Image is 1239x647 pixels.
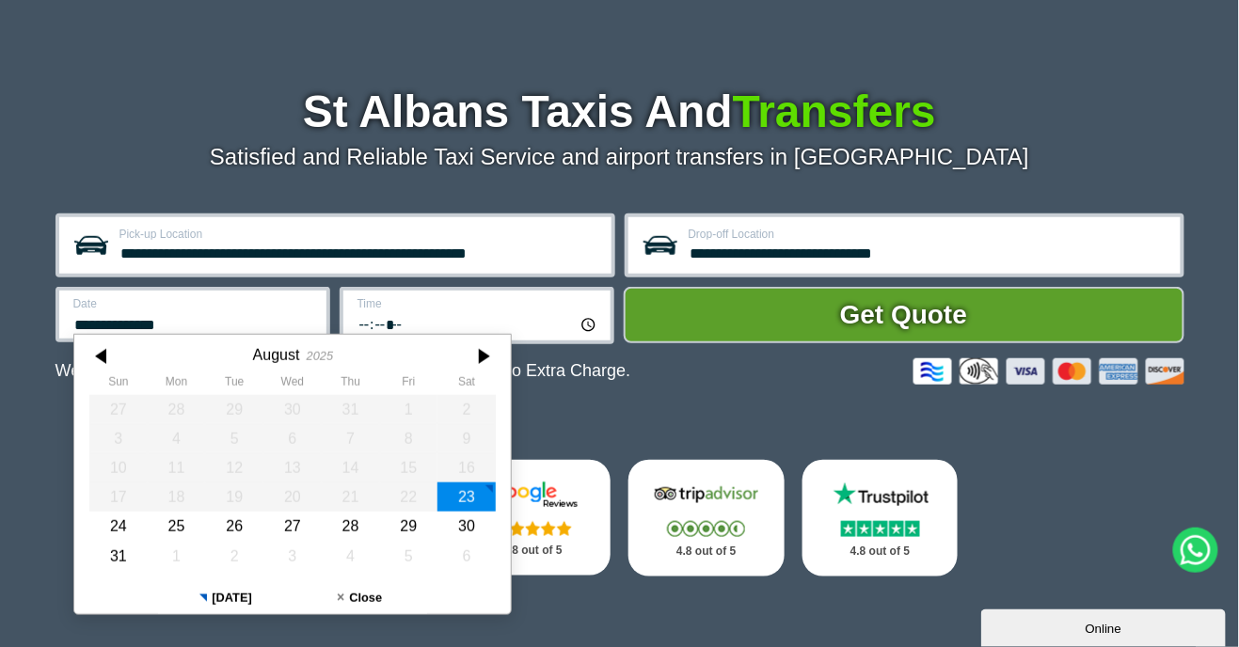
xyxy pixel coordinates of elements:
th: Monday [147,375,205,394]
div: 31 July 2025 [321,395,379,424]
div: 25 August 2025 [147,512,205,541]
div: 06 August 2025 [263,424,322,453]
th: Tuesday [205,375,263,394]
div: 05 August 2025 [205,424,263,453]
iframe: chat widget [981,606,1230,647]
div: 01 September 2025 [147,542,205,571]
div: 22 August 2025 [379,482,437,512]
div: 31 August 2025 [89,542,148,571]
a: Trustpilot Stars 4.8 out of 5 [802,460,959,576]
img: Stars [494,521,572,536]
div: 13 August 2025 [263,453,322,482]
div: 28 July 2025 [147,395,205,424]
div: 26 August 2025 [205,512,263,541]
div: 27 August 2025 [263,512,322,541]
img: Trustpilot [824,481,937,509]
div: 15 August 2025 [379,453,437,482]
div: 11 August 2025 [147,453,205,482]
p: We Now Accept Card & Contactless Payment In [56,361,631,381]
span: Transfers [733,87,936,136]
div: 18 August 2025 [147,482,205,512]
p: Satisfied and Reliable Taxi Service and airport transfers in [GEOGRAPHIC_DATA] [56,144,1184,170]
label: Drop-off Location [689,229,1169,240]
div: 05 September 2025 [379,542,437,571]
div: 24 August 2025 [89,512,148,541]
div: 10 August 2025 [89,453,148,482]
div: 16 August 2025 [437,453,496,482]
div: 29 August 2025 [379,512,437,541]
th: Thursday [321,375,379,394]
th: Sunday [89,375,148,394]
div: 02 September 2025 [205,542,263,571]
div: 27 July 2025 [89,395,148,424]
img: Credit And Debit Cards [913,358,1184,385]
label: Time [357,298,599,309]
div: 09 August 2025 [437,424,496,453]
div: 06 September 2025 [437,542,496,571]
div: 2025 [306,349,332,363]
button: Close [293,582,427,614]
a: Tripadvisor Stars 4.8 out of 5 [628,460,785,576]
label: Date [73,298,315,309]
div: 17 August 2025 [89,482,148,512]
div: 29 July 2025 [205,395,263,424]
div: August [252,346,299,364]
img: Google [476,481,589,509]
div: 07 August 2025 [321,424,379,453]
p: 4.8 out of 5 [649,540,764,563]
span: The Car at No Extra Charge. [415,361,630,380]
div: 04 September 2025 [321,542,379,571]
div: 20 August 2025 [263,482,322,512]
h1: St Albans Taxis And [56,89,1184,134]
th: Wednesday [263,375,322,394]
div: 02 August 2025 [437,395,496,424]
div: 12 August 2025 [205,453,263,482]
div: 03 September 2025 [263,542,322,571]
div: 28 August 2025 [321,512,379,541]
button: [DATE] [158,582,293,614]
p: 4.8 out of 5 [475,539,590,562]
img: Tripadvisor [650,481,763,509]
div: 04 August 2025 [147,424,205,453]
th: Friday [379,375,437,394]
label: Pick-up Location [119,229,600,240]
a: Google Stars 4.8 out of 5 [454,460,611,576]
div: 19 August 2025 [205,482,263,512]
div: 21 August 2025 [321,482,379,512]
p: 4.8 out of 5 [823,540,938,563]
div: 23 August 2025 [437,482,496,512]
img: Stars [667,521,745,537]
div: 01 August 2025 [379,395,437,424]
div: 03 August 2025 [89,424,148,453]
img: Stars [841,521,920,537]
div: 30 August 2025 [437,512,496,541]
div: 14 August 2025 [321,453,379,482]
th: Saturday [437,375,496,394]
div: 08 August 2025 [379,424,437,453]
div: 30 July 2025 [263,395,322,424]
button: Get Quote [624,287,1184,343]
